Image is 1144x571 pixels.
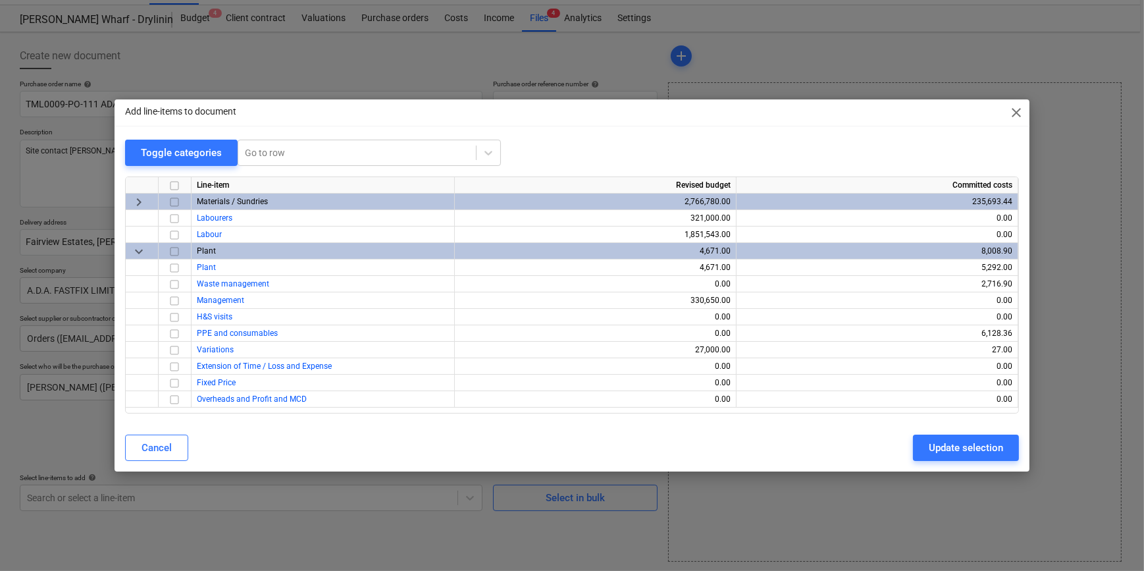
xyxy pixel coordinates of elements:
[197,197,268,206] span: Materials / Sundries
[125,140,238,166] button: Toggle categories
[197,230,222,239] a: Labour
[460,292,731,309] div: 330,650.00
[460,342,731,358] div: 27,000.00
[1008,105,1024,121] span: close
[197,394,307,404] a: Overheads and Profit and MCD
[455,177,737,194] div: Revised budget
[142,439,172,456] div: Cancel
[742,259,1012,276] div: 5,292.00
[197,213,232,223] a: Labourers
[742,210,1012,227] div: 0.00
[125,105,236,119] p: Add line-items to document
[197,279,269,288] a: Waste management
[460,309,731,325] div: 0.00
[742,358,1012,375] div: 0.00
[192,177,455,194] div: Line-item
[460,375,731,391] div: 0.00
[742,309,1012,325] div: 0.00
[913,435,1019,461] button: Update selection
[460,210,731,227] div: 321,000.00
[131,194,147,210] span: keyboard_arrow_right
[742,375,1012,391] div: 0.00
[131,244,147,259] span: keyboard_arrow_down
[742,342,1012,358] div: 27.00
[460,259,731,276] div: 4,671.00
[742,292,1012,309] div: 0.00
[460,391,731,408] div: 0.00
[460,227,731,243] div: 1,851,543.00
[197,362,332,371] a: Extension of Time / Loss and Expense
[197,246,216,256] span: Plant
[197,329,278,338] a: PPE and consumables
[742,227,1012,243] div: 0.00
[460,358,731,375] div: 0.00
[141,144,222,161] div: Toggle categories
[460,325,731,342] div: 0.00
[197,263,216,272] a: Plant
[1078,508,1144,571] iframe: Chat Widget
[460,243,731,259] div: 4,671.00
[197,296,244,305] a: Management
[460,194,731,210] div: 2,766,780.00
[929,439,1003,456] div: Update selection
[197,378,236,387] a: Fixed Price
[742,194,1012,210] div: 235,693.44
[197,312,232,321] a: H&S visits
[742,391,1012,408] div: 0.00
[125,435,188,461] button: Cancel
[742,325,1012,342] div: 6,128.36
[742,243,1012,259] div: 8,008.90
[460,276,731,292] div: 0.00
[197,345,234,354] a: Variations
[742,276,1012,292] div: 2,716.90
[737,177,1018,194] div: Committed costs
